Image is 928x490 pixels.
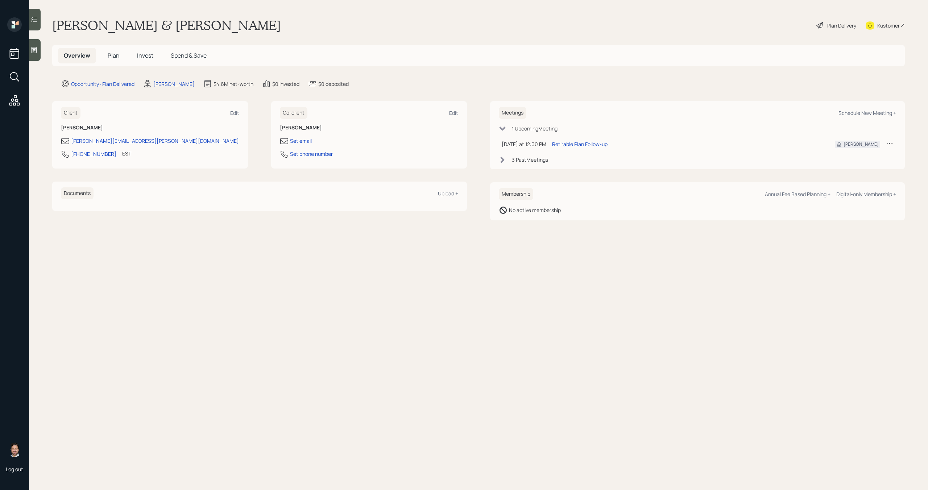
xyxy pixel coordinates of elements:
div: Schedule New Meeting + [838,109,896,116]
h6: [PERSON_NAME] [280,125,458,131]
div: Retirable Plan Follow-up [552,140,608,148]
div: 1 Upcoming Meeting [512,125,558,132]
div: Kustomer [877,22,900,29]
span: Spend & Save [171,51,207,59]
span: Plan [108,51,120,59]
div: Plan Delivery [827,22,856,29]
span: Invest [137,51,153,59]
h6: Meetings [499,107,526,119]
div: $4.6M net-worth [214,80,253,88]
div: [PERSON_NAME][EMAIL_ADDRESS][PERSON_NAME][DOMAIN_NAME] [71,137,239,145]
h6: Documents [61,187,94,199]
div: Set email [290,137,312,145]
h6: Client [61,107,80,119]
div: [DATE] at 12:00 PM [502,140,546,148]
div: No active membership [509,206,561,214]
div: Annual Fee Based Planning + [765,191,830,198]
h1: [PERSON_NAME] & [PERSON_NAME] [52,17,281,33]
h6: Membership [499,188,533,200]
div: 3 Past Meeting s [512,156,548,163]
div: EST [122,150,131,157]
div: Upload + [438,190,458,197]
div: Opportunity · Plan Delivered [71,80,134,88]
div: Digital-only Membership + [836,191,896,198]
div: Log out [6,466,23,473]
h6: Co-client [280,107,307,119]
span: Overview [64,51,90,59]
h6: [PERSON_NAME] [61,125,239,131]
div: $0 deposited [318,80,349,88]
div: $0 invested [272,80,299,88]
img: michael-russo-headshot.png [7,443,22,457]
div: Edit [230,109,239,116]
div: [PERSON_NAME] [844,141,879,148]
div: Set phone number [290,150,333,158]
div: [PERSON_NAME] [153,80,195,88]
div: [PHONE_NUMBER] [71,150,116,158]
div: Edit [449,109,458,116]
